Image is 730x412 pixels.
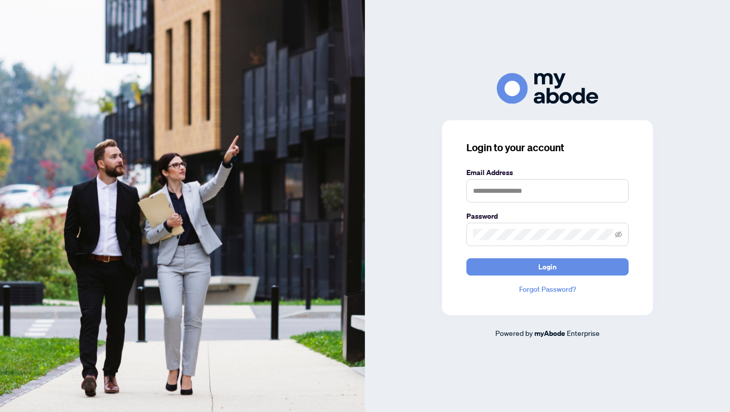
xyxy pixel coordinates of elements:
label: Email Address [466,167,629,178]
label: Password [466,211,629,222]
a: myAbode [534,328,565,339]
span: Login [538,259,557,275]
span: Powered by [495,328,533,337]
span: Enterprise [567,328,600,337]
a: Forgot Password? [466,284,629,295]
span: eye-invisible [615,231,622,238]
img: ma-logo [497,73,598,104]
h3: Login to your account [466,141,629,155]
button: Login [466,258,629,276]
